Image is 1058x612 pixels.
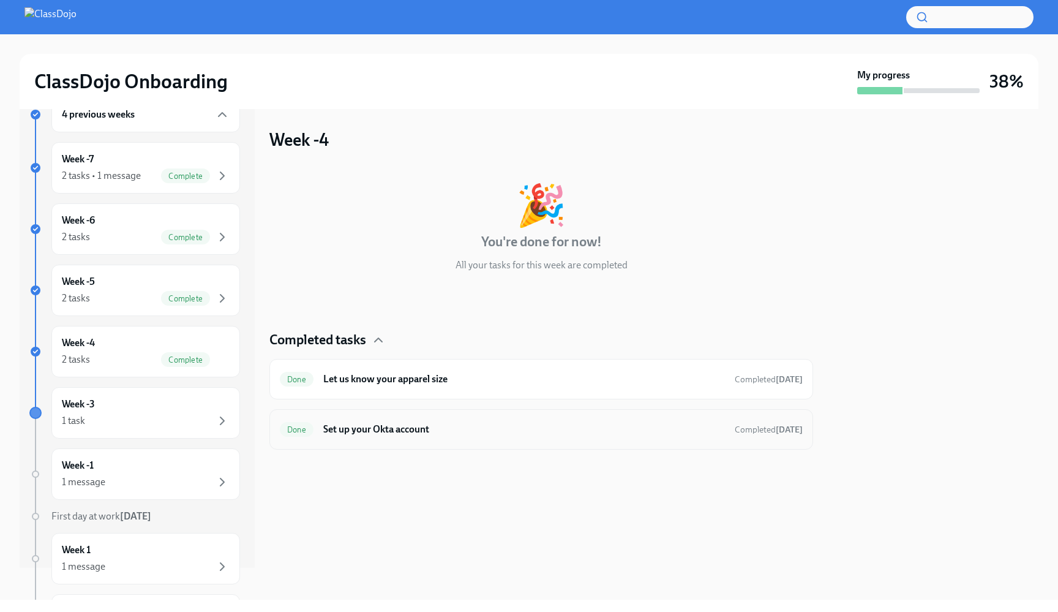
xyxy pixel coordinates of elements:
[280,369,803,389] a: DoneLet us know your apparel sizeCompleted[DATE]
[481,233,602,251] h4: You're done for now!
[280,420,803,439] a: DoneSet up your Okta accountCompleted[DATE]
[62,230,90,244] div: 2 tasks
[269,331,366,349] h4: Completed tasks
[161,294,210,303] span: Complete
[29,510,240,523] a: First day at work[DATE]
[29,265,240,316] a: Week -52 tasksComplete
[62,459,94,472] h6: Week -1
[323,423,725,436] h6: Set up your Okta account
[29,533,240,584] a: Week 11 message
[735,425,803,435] span: Completed
[62,414,85,428] div: 1 task
[62,214,95,227] h6: Week -6
[516,185,566,225] div: 🎉
[62,292,90,305] div: 2 tasks
[269,129,329,151] h3: Week -4
[989,70,1024,93] h3: 38%
[120,510,151,522] strong: [DATE]
[62,108,135,121] h6: 4 previous weeks
[29,448,240,500] a: Week -11 message
[161,355,210,365] span: Complete
[62,275,95,289] h6: Week -5
[29,203,240,255] a: Week -62 tasksComplete
[62,153,94,166] h6: Week -7
[323,372,725,386] h6: Let us know your apparel size
[34,69,228,94] h2: ClassDojo Onboarding
[269,331,813,349] div: Completed tasks
[62,543,91,557] h6: Week 1
[29,142,240,194] a: Week -72 tasks • 1 messageComplete
[29,387,240,439] a: Week -31 task
[456,259,628,272] p: All your tasks for this week are completed
[62,353,90,366] div: 2 tasks
[280,375,313,384] span: Done
[51,510,151,522] span: First day at work
[62,169,141,183] div: 2 tasks • 1 message
[62,336,95,350] h6: Week -4
[735,374,803,385] span: August 14th, 2025 20:21
[776,374,803,385] strong: [DATE]
[857,69,910,82] strong: My progress
[24,7,77,27] img: ClassDojo
[29,326,240,377] a: Week -42 tasksComplete
[161,233,210,242] span: Complete
[776,425,803,435] strong: [DATE]
[161,172,210,181] span: Complete
[280,425,313,434] span: Done
[735,374,803,385] span: Completed
[51,97,240,132] div: 4 previous weeks
[62,560,105,573] div: 1 message
[62,475,105,489] div: 1 message
[62,398,95,411] h6: Week -3
[735,424,803,436] span: August 14th, 2025 20:21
